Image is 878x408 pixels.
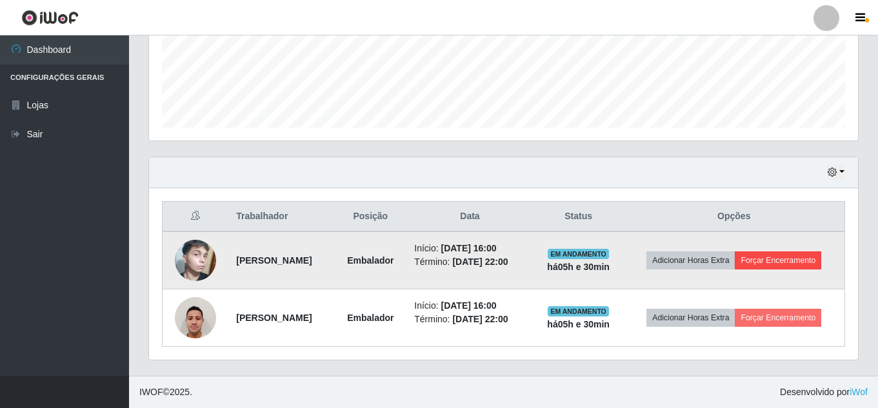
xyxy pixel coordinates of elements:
[850,387,868,397] a: iWof
[414,313,525,326] li: Término:
[414,299,525,313] li: Início:
[624,202,845,232] th: Opções
[21,10,79,26] img: CoreUI Logo
[175,226,216,295] img: 1741780922783.jpeg
[175,290,216,345] img: 1749045235898.jpeg
[534,202,624,232] th: Status
[452,257,508,267] time: [DATE] 22:00
[780,385,868,399] span: Desenvolvido por
[139,385,192,399] span: © 2025 .
[414,242,525,255] li: Início:
[334,202,406,232] th: Posição
[548,306,609,316] span: EM ANDAMENTO
[236,313,312,323] strong: [PERSON_NAME]
[406,202,533,232] th: Data
[548,249,609,259] span: EM ANDAMENTO
[228,202,334,232] th: Trabalhador
[735,251,821,269] button: Forçar Encerramento
[441,300,497,311] time: [DATE] 16:00
[347,255,394,266] strong: Embalador
[414,255,525,269] li: Término:
[547,319,610,329] strong: há 05 h e 30 min
[547,262,610,272] strong: há 05 h e 30 min
[236,255,312,266] strong: [PERSON_NAME]
[735,309,821,327] button: Forçar Encerramento
[347,313,394,323] strong: Embalador
[646,251,735,269] button: Adicionar Horas Extra
[441,243,497,253] time: [DATE] 16:00
[646,309,735,327] button: Adicionar Horas Extra
[452,314,508,324] time: [DATE] 22:00
[139,387,163,397] span: IWOF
